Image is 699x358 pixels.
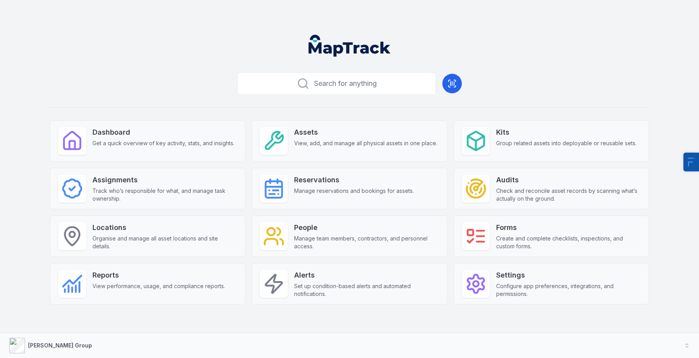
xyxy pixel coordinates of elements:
[294,235,439,250] span: Manage team members, contractors, and personnel access.
[294,187,414,195] span: Manage reservations and bookings for assets.
[252,120,447,162] a: AssetsView, add, and manage all physical assets in one place.
[92,175,237,185] strong: Assignments
[496,139,637,147] span: Group related assets into deployable or reusable sets.
[454,120,649,162] a: KitsGroup related assets into deployable or reusable sets.
[92,187,237,203] span: Track who’s responsible for what, and manage task ownership.
[50,216,245,257] a: LocationsOrganise and manage all asset locations and site details.
[50,263,245,305] a: ReportsView performance, usage, and compliance reports.
[92,270,225,281] strong: Reports
[294,175,414,185] strong: Reservations
[496,235,641,250] span: Create and complete checklists, inspections, and custom forms.
[252,216,447,257] a: PeopleManage team members, contractors, and personnel access.
[454,168,649,209] a: AuditsCheck and reconcile asset records by scanning what’s actually on the ground.
[237,72,436,95] button: Search for anything
[294,270,439,281] strong: Alerts
[294,127,437,138] strong: Assets
[92,222,237,233] strong: Locations
[92,127,234,138] strong: Dashboard
[28,342,92,349] strong: [PERSON_NAME] Group
[496,270,641,281] strong: Settings
[92,235,237,250] span: Organise and manage all asset locations and site details.
[314,78,377,89] span: Search for anything
[496,127,637,138] strong: Kits
[496,222,641,233] strong: Forms
[454,263,649,305] a: SettingsConfigure app preferences, integrations, and permissions.
[294,139,437,147] span: View, add, and manage all physical assets in one place.
[296,35,403,57] nav: Global
[92,282,225,290] span: View performance, usage, and compliance reports.
[252,263,447,305] a: AlertsSet up condition-based alerts and automated notifications.
[496,175,641,185] strong: Audits
[496,187,641,203] span: Check and reconcile asset records by scanning what’s actually on the ground.
[294,222,439,233] strong: People
[50,168,245,209] a: AssignmentsTrack who’s responsible for what, and manage task ownership.
[252,168,447,209] a: ReservationsManage reservations and bookings for assets.
[50,120,245,162] a: DashboardGet a quick overview of key activity, stats, and insights.
[294,282,439,298] span: Set up condition-based alerts and automated notifications.
[454,216,649,257] a: FormsCreate and complete checklists, inspections, and custom forms.
[496,282,641,298] span: Configure app preferences, integrations, and permissions.
[92,139,234,147] span: Get a quick overview of key activity, stats, and insights.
